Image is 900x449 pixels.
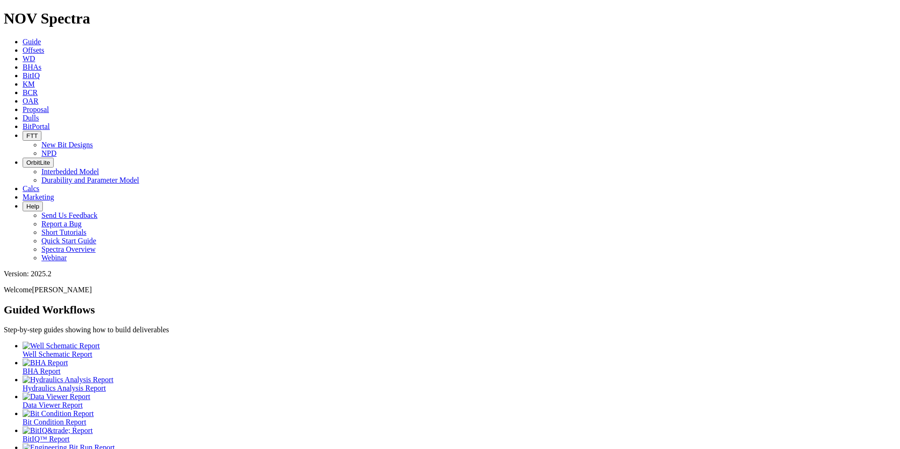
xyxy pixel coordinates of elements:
[26,132,38,139] span: FTT
[41,141,93,149] a: New Bit Designs
[41,254,67,262] a: Webinar
[23,131,41,141] button: FTT
[26,159,50,166] span: OrbitLite
[23,384,106,392] span: Hydraulics Analysis Report
[23,158,54,168] button: OrbitLite
[23,418,86,426] span: Bit Condition Report
[23,46,44,54] a: Offsets
[41,211,97,219] a: Send Us Feedback
[23,393,90,401] img: Data Viewer Report
[41,220,81,228] a: Report a Bug
[4,286,896,294] p: Welcome
[23,193,54,201] a: Marketing
[4,326,896,334] p: Step-by-step guides showing how to build deliverables
[4,10,896,27] h1: NOV Spectra
[23,359,68,367] img: BHA Report
[23,80,35,88] a: KM
[23,114,39,122] a: Dulls
[23,426,93,435] img: BitIQ&trade; Report
[23,122,50,130] a: BitPortal
[23,97,39,105] a: OAR
[23,55,35,63] a: WD
[23,409,896,426] a: Bit Condition Report Bit Condition Report
[23,72,40,80] a: BitIQ
[23,88,38,96] a: BCR
[23,63,41,71] a: BHAs
[23,409,94,418] img: Bit Condition Report
[4,270,896,278] div: Version: 2025.2
[23,342,100,350] img: Well Schematic Report
[23,342,896,358] a: Well Schematic Report Well Schematic Report
[41,245,96,253] a: Spectra Overview
[23,38,41,46] a: Guide
[23,201,43,211] button: Help
[23,376,113,384] img: Hydraulics Analysis Report
[23,359,896,375] a: BHA Report BHA Report
[23,184,40,192] a: Calcs
[23,435,70,443] span: BitIQ™ Report
[23,426,896,443] a: BitIQ&trade; Report BitIQ™ Report
[41,176,139,184] a: Durability and Parameter Model
[23,367,60,375] span: BHA Report
[4,304,896,316] h2: Guided Workflows
[23,401,83,409] span: Data Viewer Report
[41,149,56,157] a: NPD
[41,228,87,236] a: Short Tutorials
[41,237,96,245] a: Quick Start Guide
[32,286,92,294] span: [PERSON_NAME]
[23,350,92,358] span: Well Schematic Report
[41,168,99,176] a: Interbedded Model
[23,376,896,392] a: Hydraulics Analysis Report Hydraulics Analysis Report
[26,203,39,210] span: Help
[23,105,49,113] a: Proposal
[23,393,896,409] a: Data Viewer Report Data Viewer Report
